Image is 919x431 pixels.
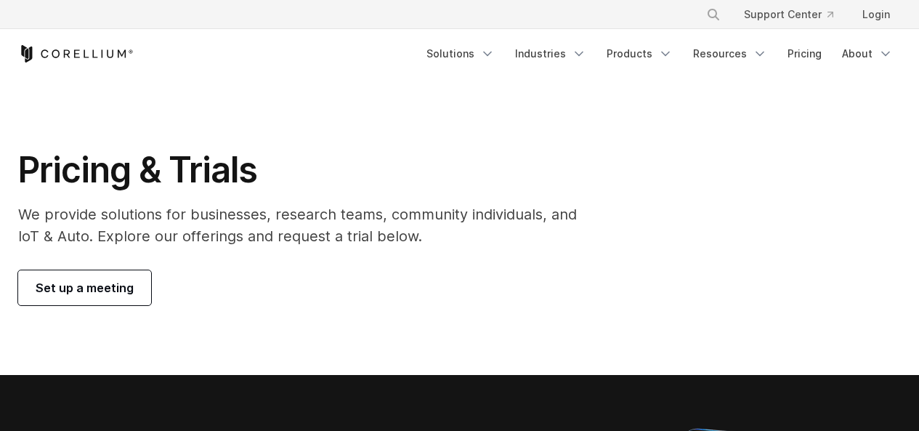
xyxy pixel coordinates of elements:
a: Login [851,1,902,28]
a: Resources [684,41,776,67]
a: About [833,41,902,67]
h1: Pricing & Trials [18,148,597,192]
a: Set up a meeting [18,270,151,305]
a: Corellium Home [18,45,134,63]
p: We provide solutions for businesses, research teams, community individuals, and IoT & Auto. Explo... [18,204,597,247]
span: Set up a meeting [36,279,134,297]
div: Navigation Menu [418,41,902,67]
div: Navigation Menu [689,1,902,28]
a: Industries [506,41,595,67]
a: Pricing [779,41,830,67]
button: Search [700,1,726,28]
a: Support Center [732,1,845,28]
a: Solutions [418,41,503,67]
a: Products [598,41,681,67]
